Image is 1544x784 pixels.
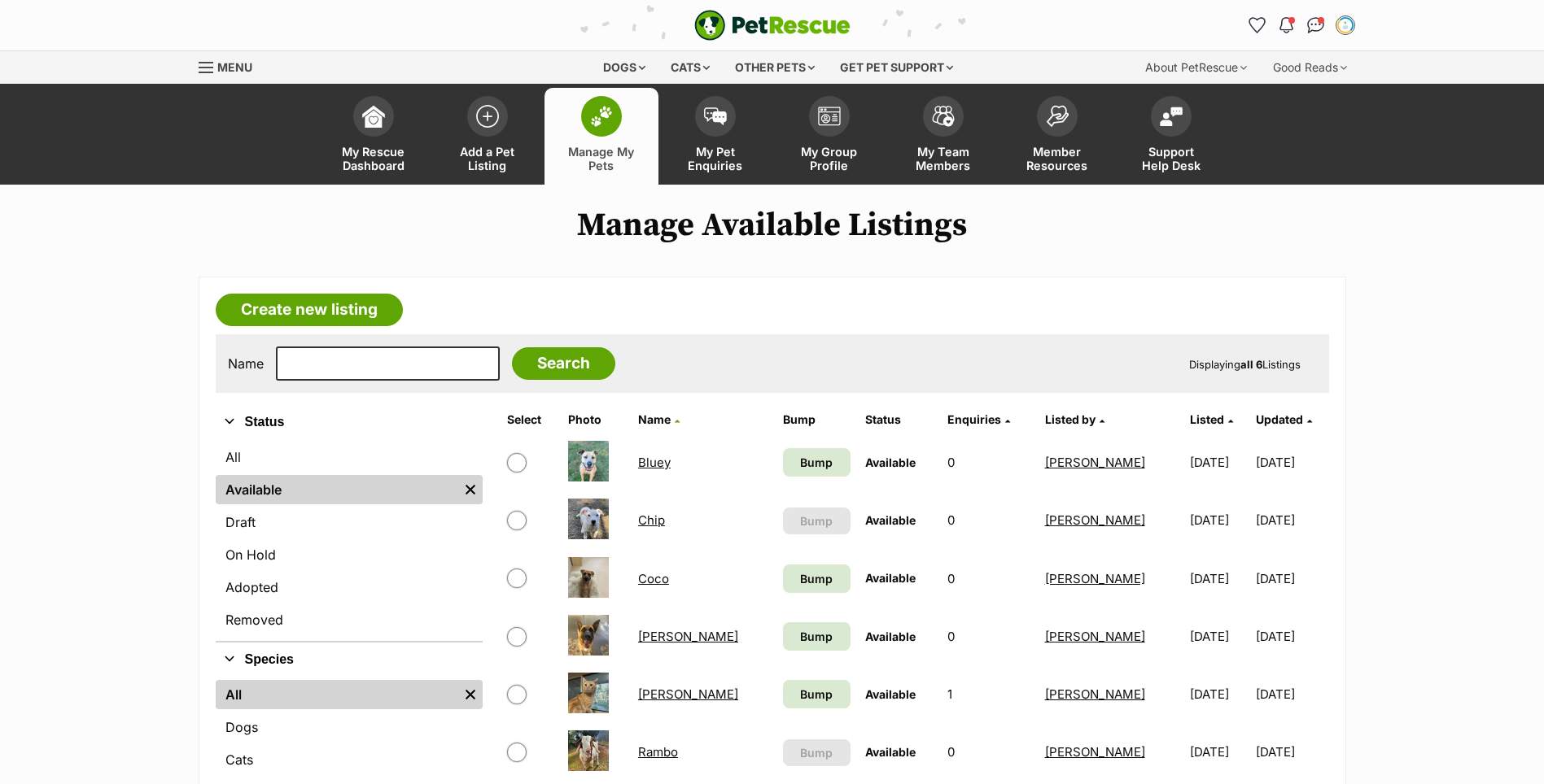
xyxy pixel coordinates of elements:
[1244,12,1358,38] ul: Account quick links
[1114,88,1228,185] a: Support Help Desk
[947,412,1001,426] span: translation missing: en.admin.listings.index.attributes.enquiries
[1279,17,1292,33] img: notifications-46538b983faf8c2785f20acdc204bb7945ddae34d4c08c2a6579f10ce5e182be.svg
[638,412,680,426] a: Name
[337,145,410,172] span: My Rescue Dashboard
[1240,358,1262,371] strong: all 6
[1134,51,1258,84] div: About PetRescue
[545,88,658,185] a: Manage My Pets
[1045,412,1104,426] a: Listed by
[800,744,833,761] span: Bump
[1183,724,1254,780] td: [DATE]
[1256,608,1327,664] td: [DATE]
[800,628,833,645] span: Bump
[932,106,955,127] img: team-members-icon-5396bd8760b3fe7c0b43da4ab00e1e3bb1a5d9ba89233759b79545d2d3fc5d0d.svg
[1045,455,1145,470] a: [PERSON_NAME]
[941,492,1037,548] td: 0
[638,412,671,426] span: Name
[1337,17,1354,33] img: Tara Mercer profile pic
[1183,492,1254,548] td: [DATE]
[431,88,545,185] a: Add a Pet Listing
[783,622,851,651] a: Bump
[907,145,980,172] span: My Team Members
[865,513,916,527] span: Available
[772,88,886,185] a: My Group Profile
[1045,629,1145,644] a: [PERSON_NAME]
[704,107,727,125] img: pet-enquiries-icon-7e3ad2cf08bfb03b45e93fb7055b45f3efa6380592205ae92323e6603595dc1f.svg
[941,608,1037,664] td: 0
[783,564,851,593] a: Bump
[638,629,738,644] a: [PERSON_NAME]
[216,712,483,742] a: Dogs
[592,51,657,84] div: Dogs
[659,51,721,84] div: Cats
[216,540,483,569] a: On Hold
[865,687,916,701] span: Available
[1135,145,1208,172] span: Support Help Desk
[1189,358,1301,371] span: Displaying Listings
[1045,412,1096,426] span: Listed by
[501,407,560,433] th: Select
[859,407,939,433] th: Status
[865,571,916,585] span: Available
[1045,571,1145,586] a: [PERSON_NAME]
[217,60,252,74] span: Menu
[451,145,524,172] span: Add a Pet Listing
[694,10,851,41] a: PetRescue
[776,407,857,433] th: Bump
[638,744,678,760] a: Rambo
[1307,17,1324,33] img: chat-41dd97257d64d25036548639549fe6c8038ab92f7586957e7f3b1b290dea8141.svg
[1046,105,1069,127] img: member-resources-icon-8e73f808a243e03378d46382f2149f9095a855e16c252ad45f914b54edf8863c.svg
[783,680,851,708] a: Bump
[886,88,1000,185] a: My Team Members
[565,145,638,172] span: Manage My Pets
[1256,492,1327,548] td: [DATE]
[458,475,483,504] a: Remove filter
[941,434,1037,490] td: 0
[1256,551,1327,607] td: [DATE]
[216,412,483,433] button: Status
[1274,12,1300,38] button: Notifications
[638,571,669,586] a: Coco
[638,512,665,528] a: Chip
[216,442,483,472] a: All
[1045,512,1145,528] a: [PERSON_NAME]
[199,51,264,81] a: Menu
[658,88,772,185] a: My Pet Enquiries
[941,666,1037,722] td: 1
[1183,434,1254,490] td: [DATE]
[865,455,916,469] span: Available
[865,629,916,643] span: Available
[638,455,671,470] a: Bluey
[947,412,1010,426] a: Enquiries
[1160,107,1183,126] img: help-desk-icon-fdf02630f3aa405de69fd3d07c3f3aa587a6932b1a1747fa1d2bba05be0121f9.svg
[941,724,1037,780] td: 0
[638,686,738,702] a: [PERSON_NAME]
[458,680,483,709] a: Remove filter
[1256,724,1327,780] td: [DATE]
[216,680,458,709] a: All
[1256,666,1327,722] td: [DATE]
[1021,145,1094,172] span: Member Resources
[590,106,613,127] img: manage-my-pets-icon-02211641906a0b7f246fdf0571729dbe1e7629f14944591b6c1af311fb30b64b.svg
[216,439,483,641] div: Status
[216,649,483,670] button: Species
[562,407,630,433] th: Photo
[793,145,866,172] span: My Group Profile
[694,10,851,41] img: logo-e224e6f780fb5917bec1dbf3a21bbac754714ae5b6737aabdf751b685950b380.svg
[1256,412,1303,426] span: Updated
[1183,551,1254,607] td: [DATE]
[216,573,483,602] a: Adopted
[783,507,851,534] button: Bump
[1190,412,1233,426] a: Listed
[941,551,1037,607] td: 0
[1244,12,1271,38] a: Favourites
[1045,744,1145,760] a: [PERSON_NAME]
[216,745,483,774] a: Cats
[818,107,841,126] img: group-profile-icon-3fa3cf56718a62981997c0bc7e787c4b2cf8bcc04b72c1350f741eb67cf2f40e.svg
[724,51,826,84] div: Other pets
[1190,412,1224,426] span: Listed
[476,105,499,128] img: add-pet-listing-icon-0afa8454b4691262ce3f59096e99ab1cd57d4a30225e0717b998d2c9b9846f56.svg
[829,51,964,84] div: Get pet support
[512,347,615,380] input: Search
[216,475,458,504] a: Available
